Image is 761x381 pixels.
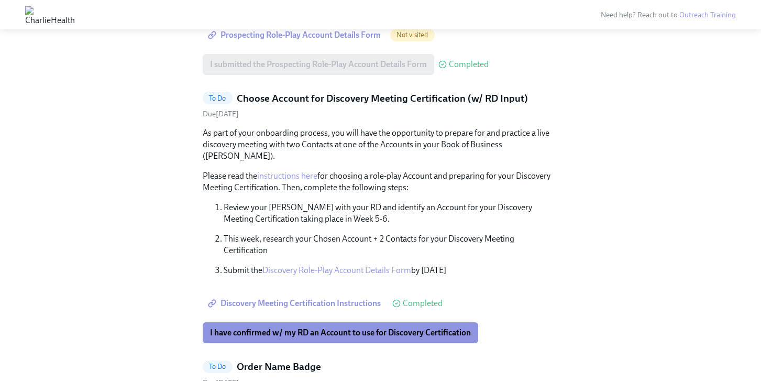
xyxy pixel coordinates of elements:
[203,110,239,118] span: Thursday, August 28th 2025, 7:00 am
[262,265,411,275] a: Discovery Role-Play Account Details Form
[403,299,443,308] span: Completed
[210,30,381,40] span: Prospecting Role-Play Account Details Form
[210,298,381,309] span: Discovery Meeting Certification Instructions
[601,10,736,19] span: Need help? Reach out to
[25,6,75,23] img: CharlieHealth
[203,363,233,371] span: To Do
[203,94,233,102] span: To Do
[679,10,736,19] a: Outreach Training
[224,265,559,276] p: Submit the by [DATE]
[203,127,559,162] p: As part of your onboarding process, you will have the opportunity to prepare for and practice a l...
[257,171,317,181] a: instructions here
[237,360,321,374] h5: Order Name Badge
[224,233,559,256] p: This week, research your Chosen Account + 2 Contacts for your Discovery Meeting Certification
[237,92,528,105] h5: Choose Account for Discovery Meeting Certification (w/ RD Input)
[390,31,435,39] span: Not visited
[203,293,388,314] a: Discovery Meeting Certification Instructions
[210,328,471,338] span: I have confirmed w/ my RD an Account to use for Discovery Certification
[203,322,478,343] button: I have confirmed w/ my RD an Account to use for Discovery Certification
[203,25,388,46] a: Prospecting Role-Play Account Details Form
[224,202,559,225] p: Review your [PERSON_NAME] with your RD and identify an Account for your Discovery Meeting Certifi...
[203,92,559,119] a: To DoChoose Account for Discovery Meeting Certification (w/ RD Input)Due[DATE]
[203,170,559,193] p: Please read the for choosing a role-play Account and preparing for your Discovery Meeting Certifi...
[449,60,489,69] span: Completed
